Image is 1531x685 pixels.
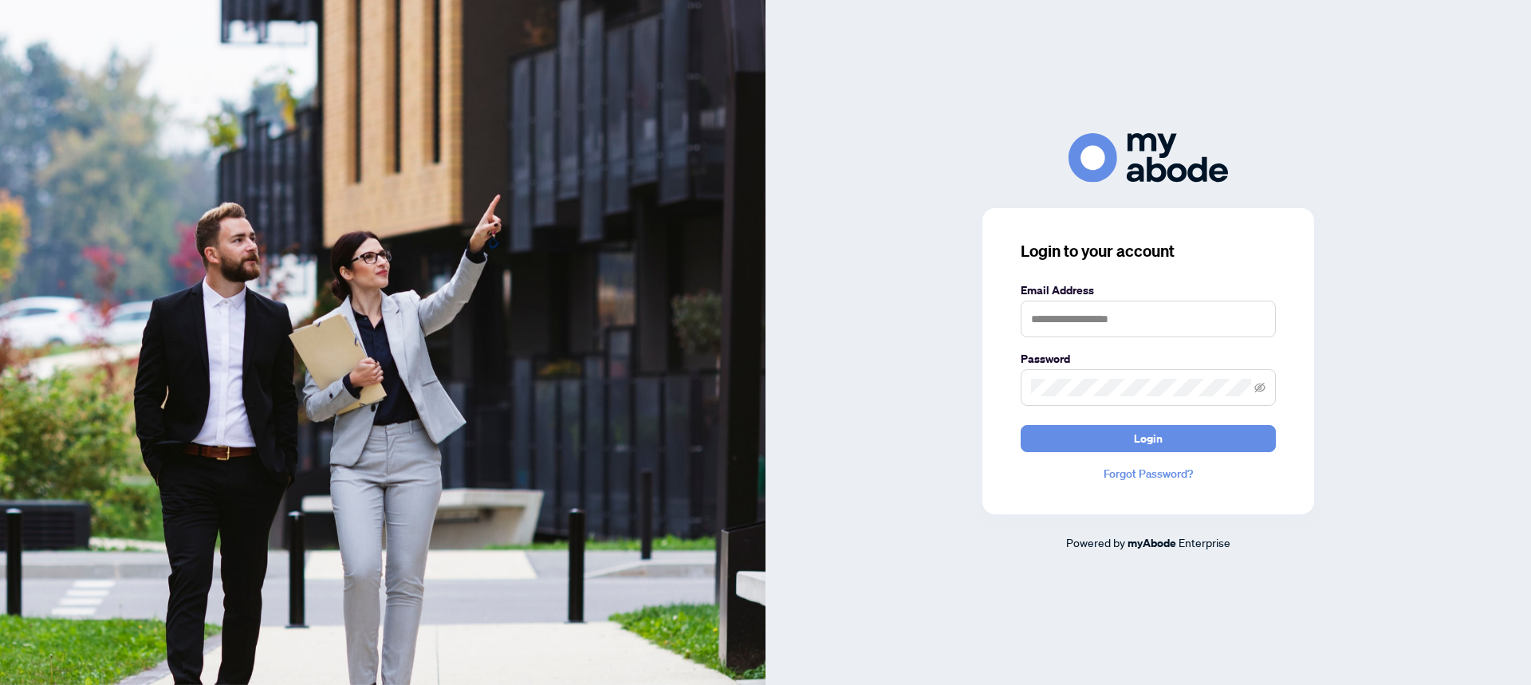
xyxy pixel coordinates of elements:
h3: Login to your account [1021,240,1276,262]
span: eye-invisible [1254,382,1265,393]
label: Password [1021,350,1276,368]
a: myAbode [1128,534,1176,552]
button: Login [1021,425,1276,452]
span: Enterprise [1179,535,1230,549]
span: Powered by [1066,535,1125,549]
img: ma-logo [1069,133,1228,182]
label: Email Address [1021,281,1276,299]
a: Forgot Password? [1021,465,1276,482]
span: Login [1134,426,1163,451]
